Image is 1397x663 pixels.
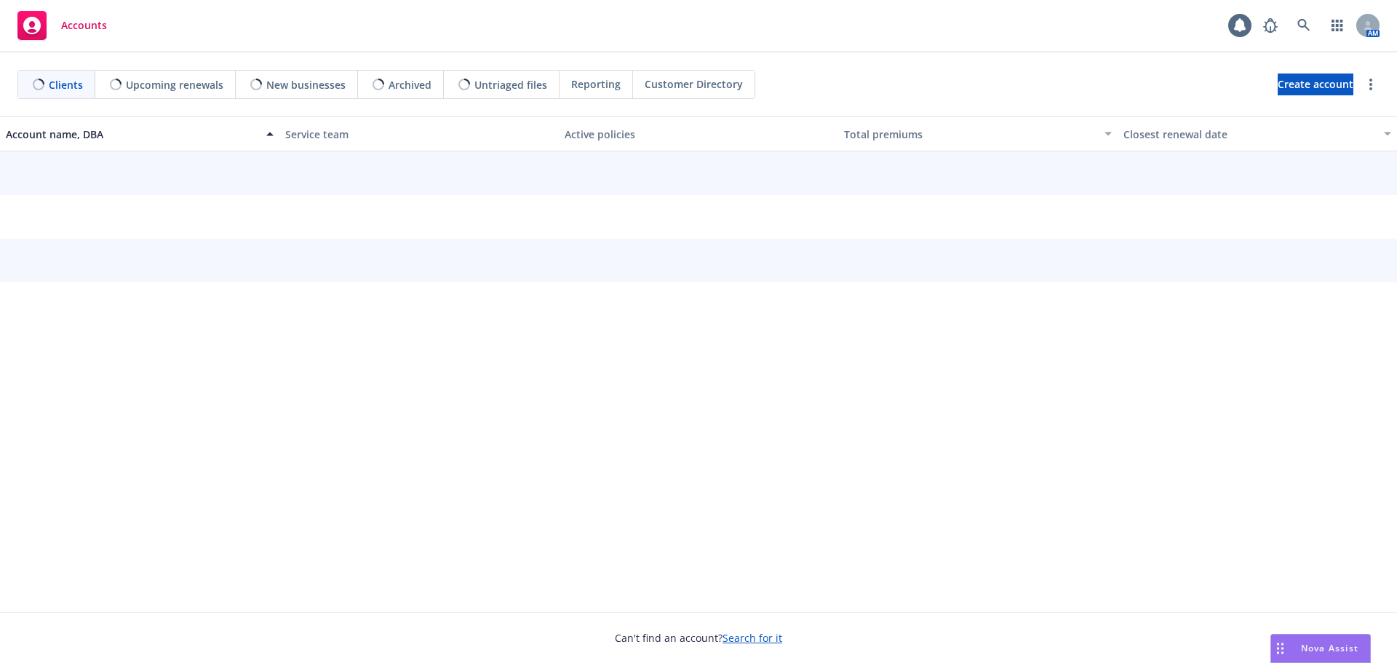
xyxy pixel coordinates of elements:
[559,116,838,151] button: Active policies
[1301,642,1358,654] span: Nova Assist
[1118,116,1397,151] button: Closest renewal date
[615,630,782,646] span: Can't find an account?
[389,77,431,92] span: Archived
[12,5,113,46] a: Accounts
[645,76,743,92] span: Customer Directory
[285,127,553,142] div: Service team
[49,77,83,92] span: Clients
[61,20,107,31] span: Accounts
[474,77,547,92] span: Untriaged files
[6,127,258,142] div: Account name, DBA
[126,77,223,92] span: Upcoming renewals
[1362,76,1380,93] a: more
[1270,634,1371,663] button: Nova Assist
[723,631,782,645] a: Search for it
[838,116,1118,151] button: Total premiums
[1271,635,1289,662] div: Drag to move
[1123,127,1375,142] div: Closest renewal date
[1256,11,1285,40] a: Report a Bug
[565,127,832,142] div: Active policies
[1323,11,1352,40] a: Switch app
[279,116,559,151] button: Service team
[1289,11,1318,40] a: Search
[1278,74,1353,95] a: Create account
[1278,71,1353,98] span: Create account
[571,76,621,92] span: Reporting
[844,127,1096,142] div: Total premiums
[266,77,346,92] span: New businesses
